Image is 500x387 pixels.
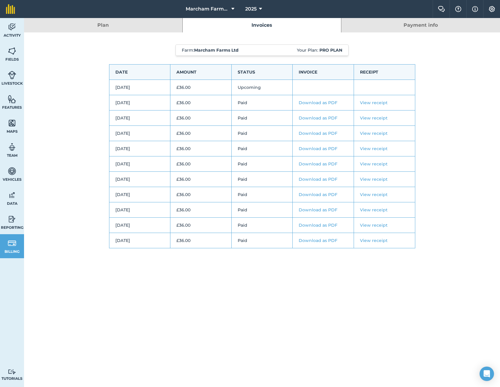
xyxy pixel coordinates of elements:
[109,110,170,126] td: [DATE]
[231,172,293,187] td: Paid
[231,187,293,202] td: Paid
[109,233,170,248] td: [DATE]
[438,6,445,12] img: Two speech bubbles overlapping with the left bubble in the forefront
[8,167,16,176] img: svg+xml;base64,PD94bWwgdmVyc2lvbj0iMS4wIiBlbmNvZGluZz0idXRmLTgiPz4KPCEtLSBHZW5lcmF0b3I6IEFkb2JlIE...
[109,202,170,218] td: [DATE]
[183,18,341,32] a: Invoices
[8,47,16,56] img: svg+xml;base64,PHN2ZyB4bWxucz0iaHR0cDovL3d3dy53My5vcmcvMjAwMC9zdmciIHdpZHRoPSI1NiIgaGVpZ2h0PSI2MC...
[170,80,232,95] td: £36.00
[170,187,232,202] td: £36.00
[170,233,232,248] td: £36.00
[360,238,388,243] a: View receipt
[297,47,342,53] span: Your Plan:
[299,115,337,121] a: Download as PDF
[360,207,388,213] a: View receipt
[231,65,293,80] td: Status
[109,187,170,202] td: [DATE]
[8,95,16,104] img: svg+xml;base64,PHN2ZyB4bWxucz0iaHR0cDovL3d3dy53My5vcmcvMjAwMC9zdmciIHdpZHRoPSI1NiIgaGVpZ2h0PSI2MC...
[360,100,388,105] a: View receipt
[8,369,16,375] img: svg+xml;base64,PD94bWwgdmVyc2lvbj0iMS4wIiBlbmNvZGluZz0idXRmLTgiPz4KPCEtLSBHZW5lcmF0b3I6IEFkb2JlIE...
[231,126,293,141] td: Paid
[170,65,232,80] td: Amount
[194,47,239,53] strong: Marcham Farms Ltd
[299,222,337,228] a: Download as PDF
[472,5,478,13] img: svg+xml;base64,PHN2ZyB4bWxucz0iaHR0cDovL3d3dy53My5vcmcvMjAwMC9zdmciIHdpZHRoPSIxNyIgaGVpZ2h0PSIxNy...
[455,6,462,12] img: A question mark icon
[6,4,15,14] img: fieldmargin Logo
[299,177,337,182] a: Download as PDF
[109,156,170,172] td: [DATE]
[488,6,495,12] img: A cog icon
[109,172,170,187] td: [DATE]
[319,47,342,53] strong: Pro plan
[299,192,337,197] a: Download as PDF
[109,65,170,80] td: Date
[109,95,170,110] td: [DATE]
[170,172,232,187] td: £36.00
[186,5,229,13] span: Marcham Farms Ltd
[8,119,16,128] img: svg+xml;base64,PHN2ZyB4bWxucz0iaHR0cDovL3d3dy53My5vcmcvMjAwMC9zdmciIHdpZHRoPSI1NiIgaGVpZ2h0PSI2MC...
[24,18,182,32] a: Plan
[170,141,232,156] td: £36.00
[299,146,337,151] a: Download as PDF
[109,126,170,141] td: [DATE]
[231,110,293,126] td: Paid
[360,222,388,228] a: View receipt
[170,110,232,126] td: £36.00
[8,239,16,248] img: svg+xml;base64,PD94bWwgdmVyc2lvbj0iMS4wIiBlbmNvZGluZz0idXRmLTgiPz4KPCEtLSBHZW5lcmF0b3I6IEFkb2JlIE...
[299,100,337,105] a: Download as PDF
[170,218,232,233] td: £36.00
[170,126,232,141] td: £36.00
[480,367,494,381] div: Open Intercom Messenger
[231,141,293,156] td: Paid
[8,215,16,224] img: svg+xml;base64,PD94bWwgdmVyc2lvbj0iMS4wIiBlbmNvZGluZz0idXRmLTgiPz4KPCEtLSBHZW5lcmF0b3I6IEFkb2JlIE...
[170,202,232,218] td: £36.00
[170,156,232,172] td: £36.00
[293,65,354,80] td: Invoice
[8,143,16,152] img: svg+xml;base64,PD94bWwgdmVyc2lvbj0iMS4wIiBlbmNvZGluZz0idXRmLTgiPz4KPCEtLSBHZW5lcmF0b3I6IEFkb2JlIE...
[299,161,337,167] a: Download as PDF
[8,191,16,200] img: svg+xml;base64,PD94bWwgdmVyc2lvbj0iMS4wIiBlbmNvZGluZz0idXRmLTgiPz4KPCEtLSBHZW5lcmF0b3I6IEFkb2JlIE...
[8,23,16,32] img: svg+xml;base64,PD94bWwgdmVyc2lvbj0iMS4wIiBlbmNvZGluZz0idXRmLTgiPz4KPCEtLSBHZW5lcmF0b3I6IEFkb2JlIE...
[360,115,388,121] a: View receipt
[109,218,170,233] td: [DATE]
[299,131,337,136] a: Download as PDF
[170,95,232,110] td: £36.00
[360,192,388,197] a: View receipt
[341,18,500,32] a: Payment info
[231,233,293,248] td: Paid
[182,47,239,53] span: Farm :
[299,207,337,213] a: Download as PDF
[231,218,293,233] td: Paid
[360,131,388,136] a: View receipt
[109,141,170,156] td: [DATE]
[109,80,170,95] td: [DATE]
[245,5,257,13] span: 2025
[299,238,337,243] a: Download as PDF
[231,156,293,172] td: Paid
[360,177,388,182] a: View receipt
[231,95,293,110] td: Paid
[8,71,16,80] img: svg+xml;base64,PD94bWwgdmVyc2lvbj0iMS4wIiBlbmNvZGluZz0idXRmLTgiPz4KPCEtLSBHZW5lcmF0b3I6IEFkb2JlIE...
[231,202,293,218] td: Paid
[360,161,388,167] a: View receipt
[354,65,415,80] td: Receipt
[231,80,293,95] td: Upcoming
[360,146,388,151] a: View receipt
